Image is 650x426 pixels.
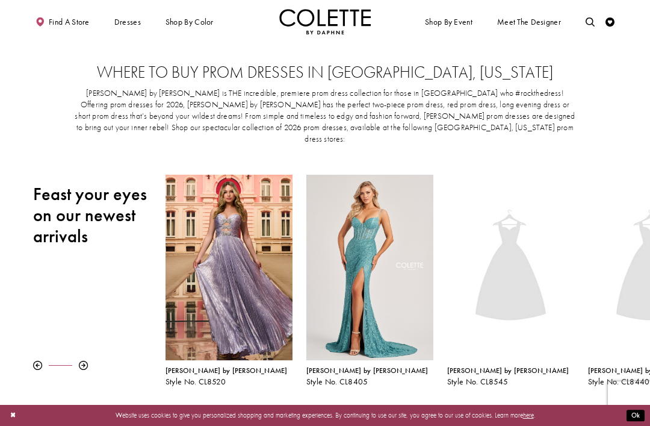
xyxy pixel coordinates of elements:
span: Meet the designer [497,17,561,27]
a: Visit Colette by Daphne Style No. CL8405 Page [306,175,433,360]
p: Website uses cookies to give you personalized shopping and marketing experiences. By continuing t... [66,409,584,421]
span: Shop by color [166,17,214,27]
span: [PERSON_NAME] by [PERSON_NAME] [166,366,288,375]
span: Style No. CL8545 [447,377,509,387]
a: Find a store [33,9,91,34]
span: Style No. CL8440 [588,377,650,387]
button: Submit Dialog [627,410,645,421]
div: Colette by Daphne Style No. CL8520 [158,168,299,393]
button: Close Dialog [5,407,20,424]
a: Visit Colette by Daphne Style No. CL8545 Page [447,175,574,360]
span: Style No. CL8405 [306,377,368,387]
h2: Feast your eyes on our newest arrivals [33,184,152,247]
span: Dresses [112,9,143,34]
span: [PERSON_NAME] by [PERSON_NAME] [447,366,569,375]
p: [PERSON_NAME] by [PERSON_NAME] is THE incredible, premiere prom dress collection for those in [GE... [73,88,577,145]
div: Colette by Daphne Style No. CL8405 [306,367,433,386]
div: Colette by Daphne Style No. CL8520 [166,367,292,386]
h2: Where to buy prom dresses in [GEOGRAPHIC_DATA], [US_STATE] [51,63,598,81]
img: Colette by Daphne [279,9,371,34]
span: Dresses [114,17,141,27]
a: Check Wishlist [603,9,617,34]
span: Style No. CL8520 [166,377,226,387]
span: Shop By Event [422,9,474,34]
a: Meet the designer [495,9,563,34]
div: Colette by Daphne Style No. CL8545 [440,168,581,393]
a: Toggle search [583,9,597,34]
span: [PERSON_NAME] by [PERSON_NAME] [306,366,429,375]
a: Visit Colette by Daphne Style No. CL8520 Page [166,175,292,360]
span: Shop By Event [425,17,472,27]
span: Find a store [49,17,90,27]
a: Visit Home Page [279,9,371,34]
span: Shop by color [163,9,215,34]
a: here [523,411,534,419]
div: Colette by Daphne Style No. CL8545 [447,367,574,386]
div: Colette by Daphne Style No. CL8405 [299,168,440,393]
